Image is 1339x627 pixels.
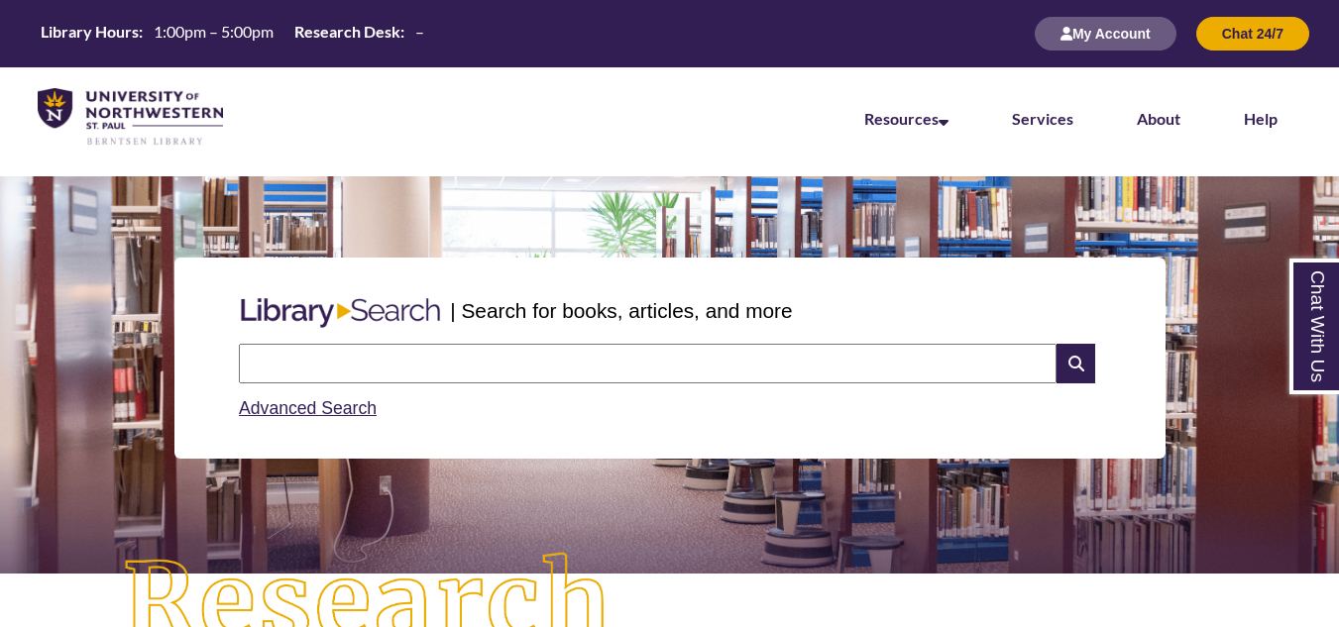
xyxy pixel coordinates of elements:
a: Help [1244,109,1278,128]
i: Search [1057,344,1094,383]
img: UNWSP Library Logo [38,88,223,147]
a: My Account [1035,25,1176,42]
button: Chat 24/7 [1196,17,1309,51]
a: Resources [864,109,948,128]
span: – [415,22,424,41]
table: Hours Today [33,21,432,46]
img: Libary Search [231,290,450,336]
th: Library Hours: [33,21,146,43]
a: Services [1012,109,1073,128]
span: 1:00pm – 5:00pm [154,22,274,41]
a: Hours Today [33,21,432,48]
a: Chat 24/7 [1196,25,1309,42]
th: Research Desk: [286,21,407,43]
a: Advanced Search [239,398,377,418]
p: | Search for books, articles, and more [450,295,792,326]
button: My Account [1035,17,1176,51]
a: About [1137,109,1180,128]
